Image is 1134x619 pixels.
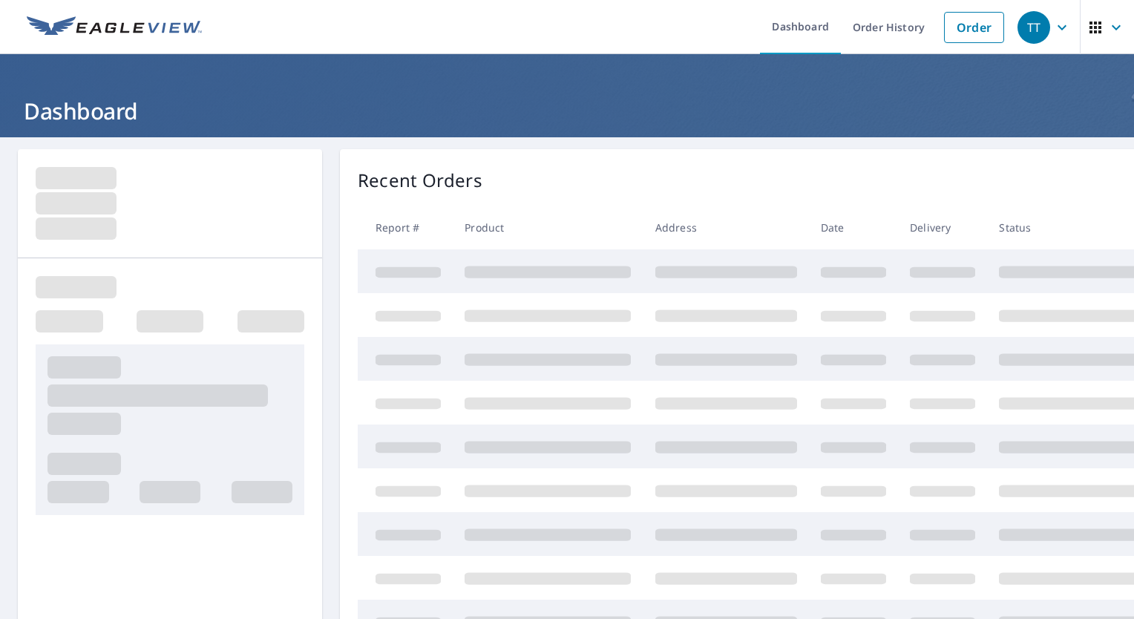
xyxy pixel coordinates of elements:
div: TT [1017,11,1050,44]
th: Address [643,206,809,249]
th: Date [809,206,898,249]
th: Product [453,206,643,249]
a: Order [944,12,1004,43]
th: Report # [358,206,453,249]
h1: Dashboard [18,96,1116,126]
p: Recent Orders [358,167,482,194]
th: Delivery [898,206,987,249]
img: EV Logo [27,16,202,39]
